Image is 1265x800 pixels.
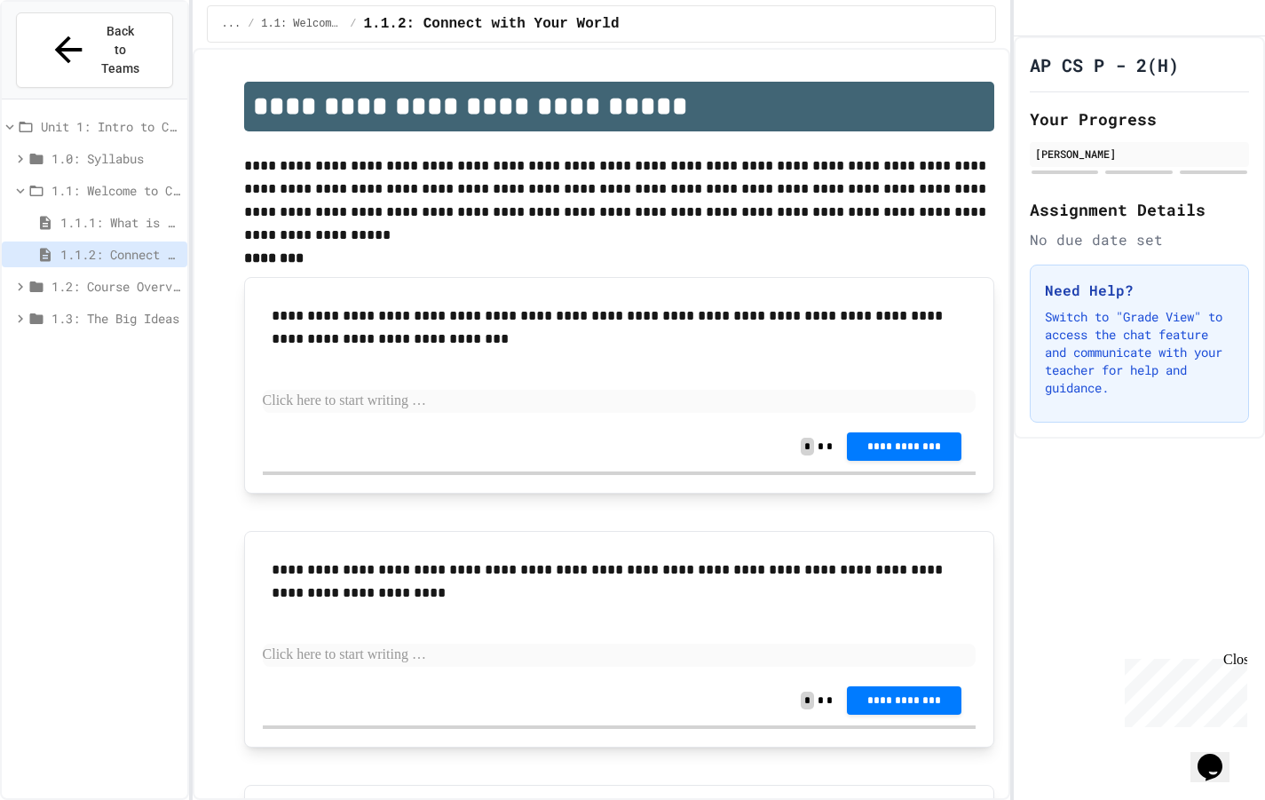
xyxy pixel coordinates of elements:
span: 1.1: Welcome to Computer Science [261,17,343,31]
iframe: chat widget [1118,652,1247,727]
div: Chat with us now!Close [7,7,123,113]
span: 1.0: Syllabus [51,149,180,168]
div: [PERSON_NAME] [1035,146,1244,162]
button: Back to Teams [16,12,173,88]
span: 1.1.2: Connect with Your World [364,13,620,35]
span: 1.1.2: Connect with Your World [60,245,180,264]
span: ... [222,17,241,31]
p: Switch to "Grade View" to access the chat feature and communicate with your teacher for help and ... [1045,308,1234,397]
h1: AP CS P - 2(H) [1030,52,1179,77]
span: 1.3: The Big Ideas [51,309,180,328]
span: / [248,17,254,31]
span: 1.1.1: What is Computer Science? [60,213,180,232]
div: No due date set [1030,229,1249,250]
h2: Your Progress [1030,107,1249,131]
span: 1.2: Course Overview and the AP Exam [51,277,180,296]
h2: Assignment Details [1030,197,1249,222]
iframe: chat widget [1190,729,1247,782]
span: Back to Teams [99,22,141,78]
span: / [350,17,356,31]
span: 1.1: Welcome to Computer Science [51,181,180,200]
h3: Need Help? [1045,280,1234,301]
span: Unit 1: Intro to Computer Science [41,117,180,136]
